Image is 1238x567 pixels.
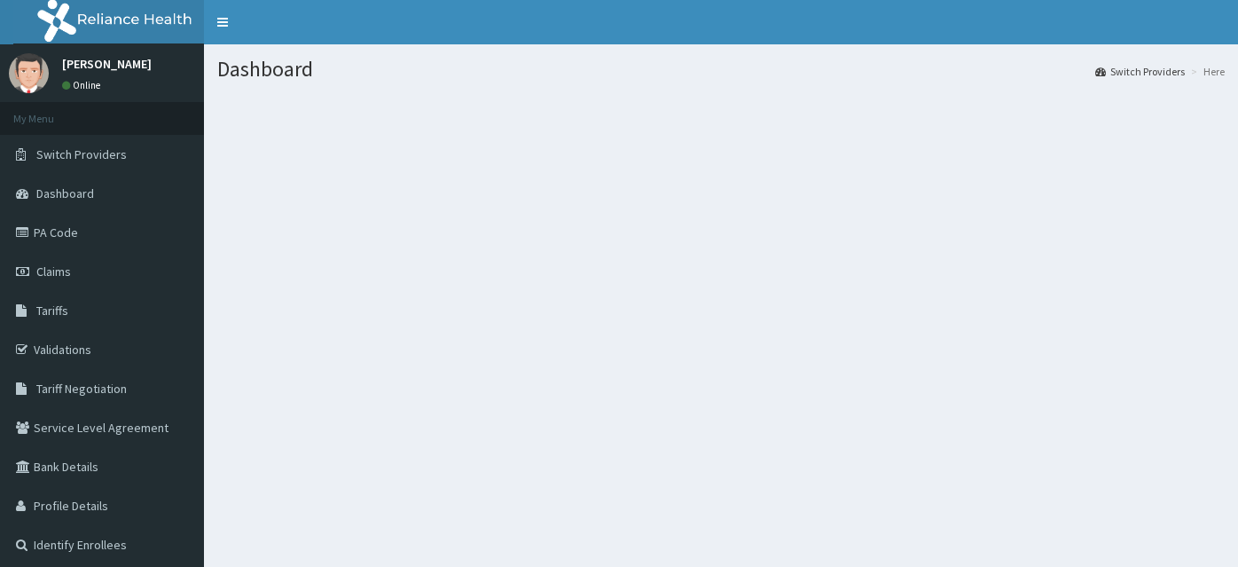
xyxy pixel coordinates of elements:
[36,381,127,397] span: Tariff Negotiation
[217,58,1225,81] h1: Dashboard
[36,264,71,280] span: Claims
[36,146,127,162] span: Switch Providers
[62,79,105,91] a: Online
[9,53,49,93] img: User Image
[1187,64,1225,79] li: Here
[1095,64,1185,79] a: Switch Providers
[36,185,94,201] span: Dashboard
[62,58,152,70] p: [PERSON_NAME]
[36,303,68,319] span: Tariffs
